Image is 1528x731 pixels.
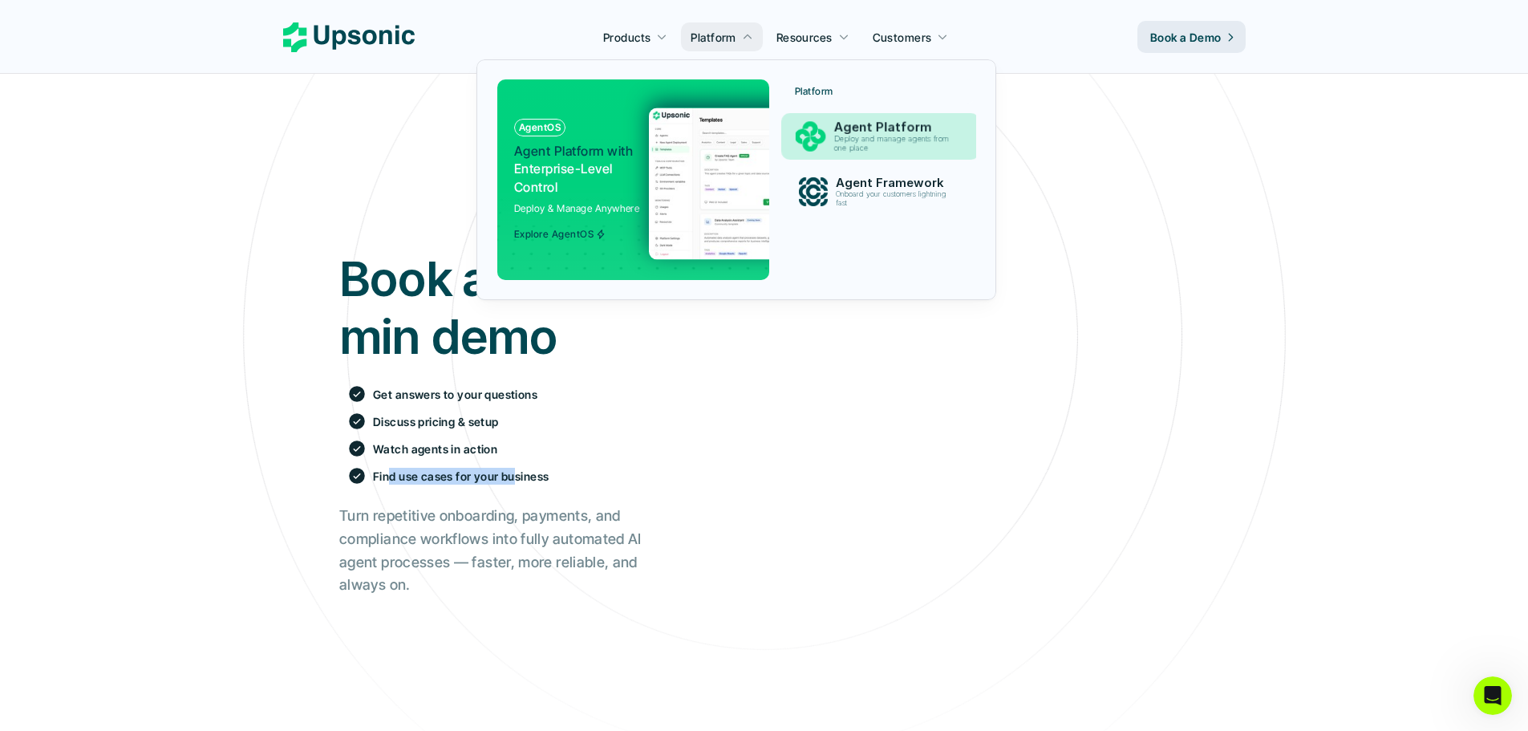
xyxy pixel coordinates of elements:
span: Agent Platform with [514,143,633,159]
a: Book a Demo [1137,21,1246,53]
p: Platform [795,86,833,97]
a: AgentOSAgent Platform withEnterprise-Level ControlDeploy & Manage AnywhereExplore AgentOS [497,79,769,280]
p: Explore AgentOS [514,229,594,240]
p: Agent Platform [833,120,957,136]
iframe: Intercom live chat [1473,676,1512,715]
p: Platform [691,29,736,46]
p: Onboard your customers lightning fast [835,190,952,208]
p: AgentOS [519,122,561,133]
p: Get answers to your questions [373,386,537,403]
a: Products [594,22,677,51]
p: Agent Framework [835,176,954,190]
p: Find use cases for your business [373,468,549,485]
p: Resources [776,29,833,46]
p: Deploy and manage agents from one place [833,135,955,152]
p: Book a Demo [1150,29,1222,46]
p: Customers [873,29,932,46]
span: Explore AgentOS [514,229,606,240]
p: Deploy & Manage Anywhere [514,201,640,216]
h1: Book a 30 min demo [339,250,642,365]
p: Enterprise-Level Control [514,142,637,196]
h2: Turn repetitive onboarding, payments, and compliance workflows into fully automated AI agent proc... [339,505,642,597]
p: Watch agents in action [373,441,497,457]
p: Discuss pricing & setup [373,413,499,430]
p: Products [603,29,651,46]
